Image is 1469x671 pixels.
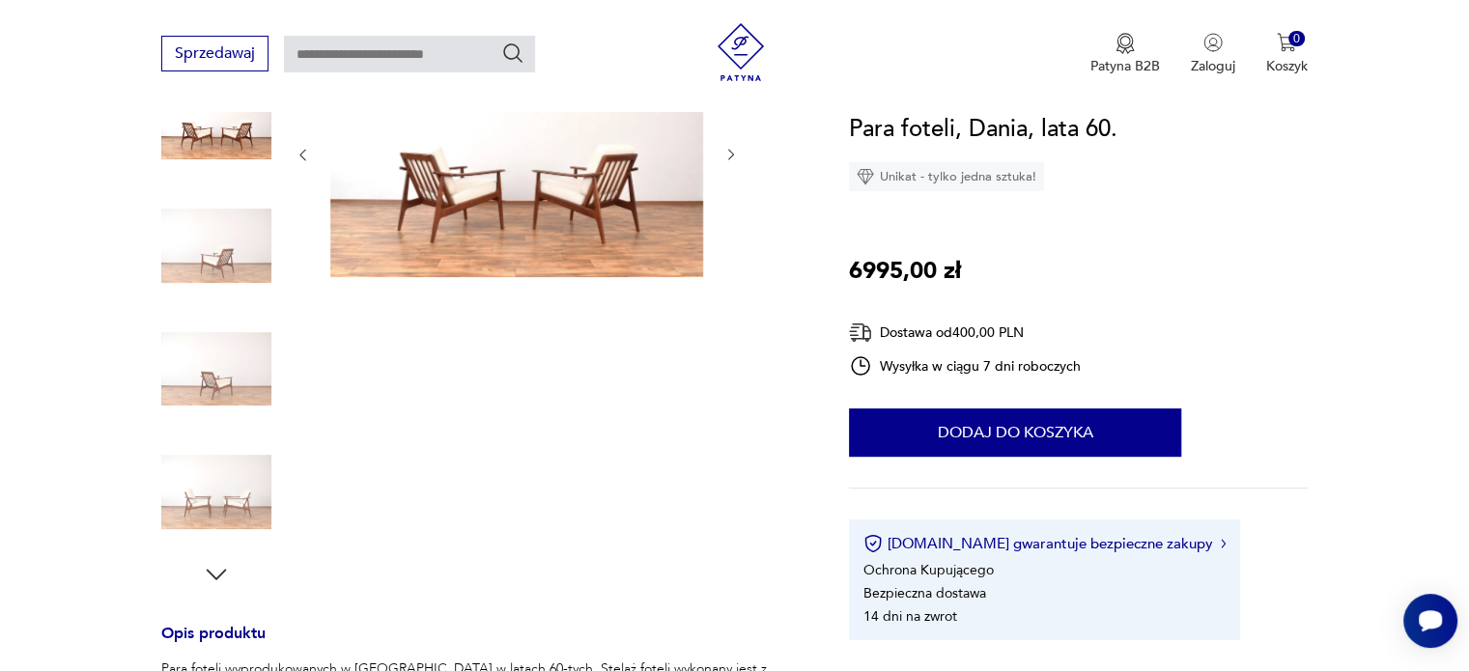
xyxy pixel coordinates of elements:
div: Unikat - tylko jedna sztuka! [849,162,1044,191]
button: Szukaj [501,42,524,65]
img: Ikona diamentu [857,168,874,185]
img: Zdjęcie produktu Para foteli, Dania, lata 60. [161,314,271,424]
p: 6995,00 zł [849,253,961,290]
a: Sprzedawaj [161,48,268,62]
p: Zaloguj [1191,57,1235,75]
iframe: Smartsupp widget button [1403,594,1457,648]
h1: Para foteli, Dania, lata 60. [849,111,1117,148]
div: 0 [1288,31,1305,47]
li: 14 dni na zwrot [863,607,957,626]
p: Koszyk [1266,57,1308,75]
img: Ikona dostawy [849,321,872,345]
div: Wysyłka w ciągu 7 dni roboczych [849,354,1081,377]
img: Ikona certyfikatu [863,534,883,553]
p: Patyna B2B [1090,57,1160,75]
button: 0Koszyk [1266,33,1308,75]
a: Ikona medaluPatyna B2B [1090,33,1160,75]
img: Ikona strzałki w prawo [1221,539,1227,548]
img: Zdjęcie produktu Para foteli, Dania, lata 60. [161,437,271,547]
img: Zdjęcie produktu Para foteli, Dania, lata 60. [161,191,271,301]
img: Ikonka użytkownika [1203,33,1223,52]
button: Sprzedawaj [161,36,268,71]
li: Ochrona Kupującego [863,561,994,579]
button: Patyna B2B [1090,33,1160,75]
li: Bezpieczna dostawa [863,584,986,602]
div: Dostawa od 400,00 PLN [849,321,1081,345]
img: Ikona medalu [1116,33,1135,54]
img: Zdjęcie produktu Para foteli, Dania, lata 60. [161,68,271,178]
img: Patyna - sklep z meblami i dekoracjami vintage [712,23,770,81]
button: Zaloguj [1191,33,1235,75]
button: Dodaj do koszyka [849,408,1181,457]
h3: Opis produktu [161,628,803,659]
img: Ikona koszyka [1277,33,1296,52]
img: Zdjęcie produktu Para foteli, Dania, lata 60. [330,29,703,277]
button: [DOMAIN_NAME] gwarantuje bezpieczne zakupy [863,534,1226,553]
